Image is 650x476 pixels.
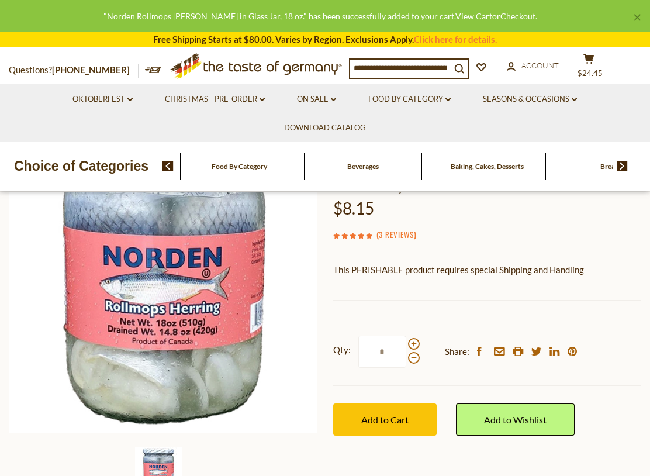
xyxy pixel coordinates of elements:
div: "Norden Rollmops [PERSON_NAME] in Glass Jar, 18 oz." has been successfully added to your cart. or . [9,9,631,23]
li: We will ship this product in heat-protective packaging and ice. [344,286,641,301]
a: × [634,14,641,21]
span: $8.15 [333,198,374,218]
p: This PERISHABLE product requires special Shipping and Handling [333,263,641,277]
span: Add to Cart [361,414,409,425]
a: On Sale [297,93,336,106]
a: View Cart [455,11,492,21]
span: Account [521,61,559,70]
a: Click here for details. [414,34,497,44]
a: Food By Category [368,93,451,106]
a: Seasons & Occasions [483,93,577,106]
img: previous arrow [162,161,174,171]
span: Share: [445,344,469,359]
input: Qty: [358,336,406,368]
a: Download Catalog [284,122,366,134]
a: Breads [600,162,622,171]
a: Baking, Cakes, Desserts [451,162,524,171]
a: Oktoberfest [72,93,133,106]
a: [PHONE_NUMBER] [52,64,130,75]
button: Add to Cart [333,403,437,436]
p: Questions? [9,63,139,78]
span: $24.45 [578,68,603,78]
a: Checkout [500,11,535,21]
img: Norden Rollmops Herring in Glass Jar [9,125,317,433]
strong: Qty: [333,343,351,357]
a: Add to Wishlist [456,403,575,436]
a: 3 Reviews [379,229,414,242]
a: Christmas - PRE-ORDER [165,93,265,106]
a: Beverages [347,162,379,171]
span: ( ) [376,229,416,240]
img: next arrow [617,161,628,171]
button: $24.45 [571,53,606,82]
a: Food By Category [212,162,267,171]
a: Account [507,60,559,73]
